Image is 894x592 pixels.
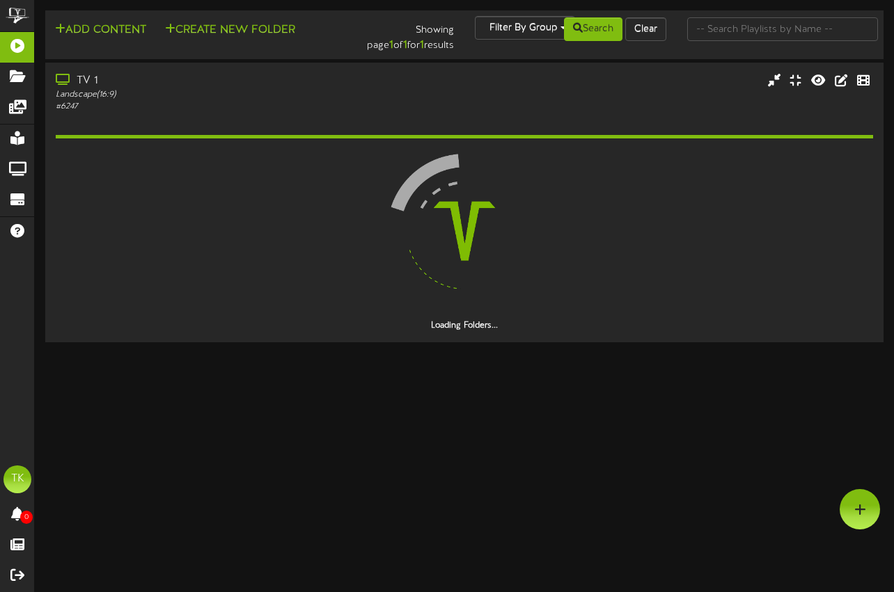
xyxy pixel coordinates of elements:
[475,16,575,40] button: Filter By Group
[420,39,424,51] strong: 1
[3,465,31,493] div: TK
[375,142,554,320] img: loading-spinner-4.png
[564,17,622,41] button: Search
[56,73,384,89] div: TV 1
[323,16,464,54] div: Showing page of for results
[403,39,407,51] strong: 1
[687,17,879,41] input: -- Search Playlists by Name --
[56,89,384,101] div: Landscape ( 16:9 )
[431,321,498,330] strong: Loading Folders...
[625,17,666,41] button: Clear
[20,511,33,524] span: 0
[51,22,150,39] button: Add Content
[161,22,299,39] button: Create New Folder
[389,39,393,51] strong: 1
[56,101,384,113] div: # 6247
